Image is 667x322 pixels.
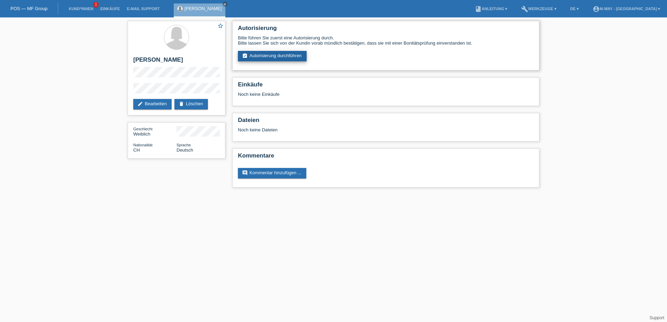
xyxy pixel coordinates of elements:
a: close [223,2,227,7]
a: POS — MF Group [10,6,47,11]
h2: Einkäufe [238,81,534,92]
a: editBearbeiten [133,99,172,109]
span: 1 [93,2,99,8]
h2: Dateien [238,117,534,127]
a: buildWerkzeuge ▾ [518,7,560,11]
i: account_circle [593,6,600,13]
i: comment [242,170,248,176]
div: Noch keine Einkäufe [238,92,534,102]
a: [PERSON_NAME] [185,6,222,11]
div: Noch keine Dateien [238,127,451,132]
i: delete [179,101,184,107]
i: build [521,6,528,13]
span: Deutsch [177,147,193,153]
a: Einkäufe [97,7,123,11]
a: assignment_turned_inAutorisierung durchführen [238,51,307,61]
a: star_border [217,23,224,30]
i: star_border [217,23,224,29]
a: Support [650,315,664,320]
i: assignment_turned_in [242,53,248,59]
div: Bitte führen Sie zuerst eine Autorisierung durch. Bitte lassen Sie sich von der Kundin vorab münd... [238,35,534,46]
span: Schweiz [133,147,140,153]
i: edit [137,101,143,107]
span: Nationalität [133,143,152,147]
i: book [475,6,482,13]
a: deleteLöschen [174,99,208,109]
a: Kund*innen [65,7,97,11]
a: bookAnleitung ▾ [471,7,511,11]
a: DE ▾ [567,7,582,11]
h2: [PERSON_NAME] [133,56,220,67]
span: Geschlecht [133,127,152,131]
h2: Kommentare [238,152,534,163]
a: account_circlem-way - [GEOGRAPHIC_DATA] ▾ [589,7,664,11]
a: E-Mail Support [123,7,163,11]
h2: Autorisierung [238,25,534,35]
div: Weiblich [133,126,177,137]
i: close [223,2,227,6]
a: commentKommentar hinzufügen ... [238,168,306,178]
span: Sprache [177,143,191,147]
